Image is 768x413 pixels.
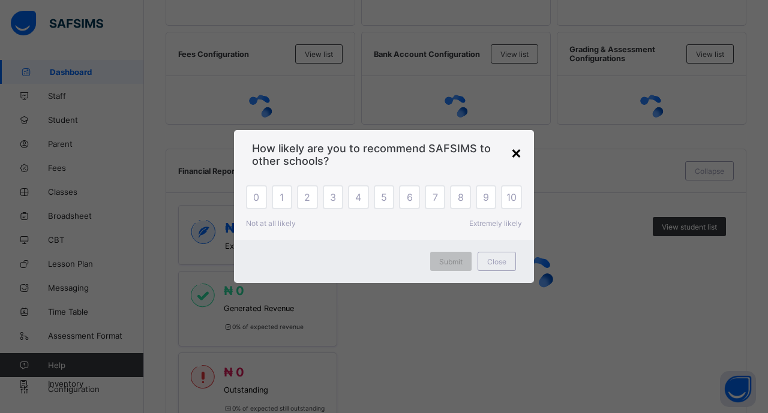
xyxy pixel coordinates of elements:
[487,257,506,266] span: Close
[355,191,361,203] span: 4
[246,185,267,209] div: 0
[433,191,438,203] span: 7
[330,191,336,203] span: 3
[469,219,522,228] span: Extremely likely
[280,191,284,203] span: 1
[304,191,310,203] span: 2
[506,191,517,203] span: 10
[246,219,296,228] span: Not at all likely
[483,191,489,203] span: 9
[252,142,516,167] span: How likely are you to recommend SAFSIMS to other schools?
[511,142,522,162] div: ×
[458,191,464,203] span: 8
[381,191,387,203] span: 5
[407,191,413,203] span: 6
[439,257,463,266] span: Submit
